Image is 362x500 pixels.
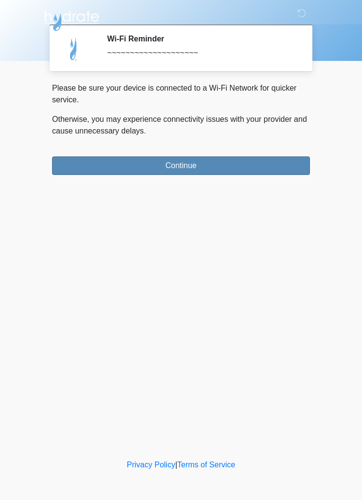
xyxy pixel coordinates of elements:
[52,82,310,106] p: Please be sure your device is connected to a Wi-Fi Network for quicker service.
[52,114,310,137] p: Otherwise, you may experience connectivity issues with your provider and cause unnecessary delays
[175,461,177,469] a: |
[177,461,235,469] a: Terms of Service
[42,7,101,32] img: Hydrate IV Bar - Scottsdale Logo
[144,127,146,135] span: .
[107,47,295,59] div: ~~~~~~~~~~~~~~~~~~~~
[52,156,310,175] button: Continue
[59,34,89,63] img: Agent Avatar
[127,461,176,469] a: Privacy Policy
